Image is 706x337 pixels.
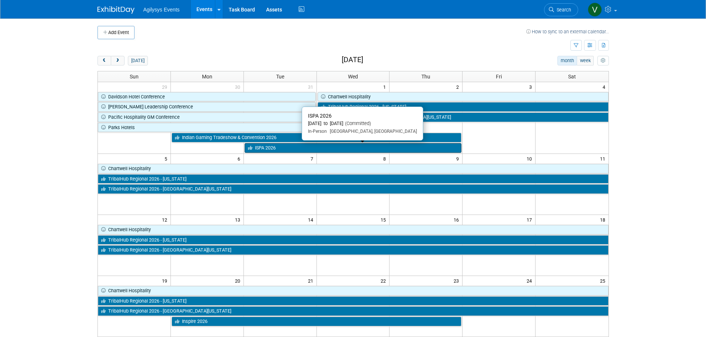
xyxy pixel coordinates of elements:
[343,121,371,126] span: (Committed)
[172,133,461,142] a: Indian Gaming Tradeshow & Convention 2026
[496,74,502,80] span: Fri
[380,215,389,224] span: 15
[308,121,417,127] div: [DATE] to [DATE]
[588,3,602,17] img: Vaitiare Munoz
[161,82,170,91] span: 29
[98,296,609,306] a: TribalHub Regional 2026 - [US_STATE]
[161,215,170,224] span: 12
[97,56,111,65] button: prev
[526,154,535,163] span: 10
[599,276,609,285] span: 25
[98,235,609,245] a: TribalHub Regional 2026 - [US_STATE]
[342,56,363,64] h2: [DATE]
[453,276,462,285] span: 23
[602,82,609,91] span: 4
[318,92,609,102] a: Chartwell Hospitality
[327,129,417,134] span: [GEOGRAPHIC_DATA], [GEOGRAPHIC_DATA]
[308,113,332,119] span: ISPA 2026
[307,215,316,224] span: 14
[111,56,125,65] button: next
[348,74,358,80] span: Wed
[526,29,609,34] a: How to sync to an external calendar...
[164,154,170,163] span: 5
[130,74,139,80] span: Sun
[380,276,389,285] span: 22
[98,112,316,122] a: Pacific Hospitality GM Conference
[143,7,180,13] span: Agilysys Events
[455,82,462,91] span: 2
[128,56,148,65] button: [DATE]
[568,74,576,80] span: Sat
[202,74,212,80] span: Mon
[599,154,609,163] span: 11
[98,225,609,235] a: Chartwell Hospitality
[421,74,430,80] span: Thu
[161,276,170,285] span: 19
[557,56,577,65] button: month
[98,174,609,184] a: TribalHub Regional 2026 - [US_STATE]
[599,215,609,224] span: 18
[526,276,535,285] span: 24
[98,102,316,112] a: [PERSON_NAME] Leadership Conference
[528,82,535,91] span: 3
[526,215,535,224] span: 17
[98,92,316,102] a: Davidson Hotel Conference
[318,102,609,112] a: TribalHub Regional 2026 - [US_STATE]
[98,286,609,296] a: Chartwell Hospitality
[382,154,389,163] span: 8
[276,74,284,80] span: Tue
[245,143,462,153] a: ISPA 2026
[172,317,461,326] a: Inspire 2026
[97,26,135,39] button: Add Event
[234,276,243,285] span: 20
[98,184,609,194] a: TribalHub Regional 2026 - [GEOGRAPHIC_DATA][US_STATE]
[382,82,389,91] span: 1
[307,276,316,285] span: 21
[544,3,578,16] a: Search
[237,154,243,163] span: 6
[310,154,316,163] span: 7
[234,82,243,91] span: 30
[554,7,571,13] span: Search
[577,56,594,65] button: week
[455,154,462,163] span: 9
[98,306,609,316] a: TribalHub Regional 2026 - [GEOGRAPHIC_DATA][US_STATE]
[98,245,609,255] a: TribalHub Regional 2026 - [GEOGRAPHIC_DATA][US_STATE]
[308,129,327,134] span: In-Person
[318,112,609,122] a: TribalHub Regional 2026 - [GEOGRAPHIC_DATA][US_STATE]
[597,56,609,65] button: myCustomButton
[601,58,606,63] i: Personalize Calendar
[453,215,462,224] span: 16
[98,164,609,173] a: Chartwell Hospitality
[98,123,316,132] a: Parks Hotels
[97,6,135,14] img: ExhibitDay
[307,82,316,91] span: 31
[234,215,243,224] span: 13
